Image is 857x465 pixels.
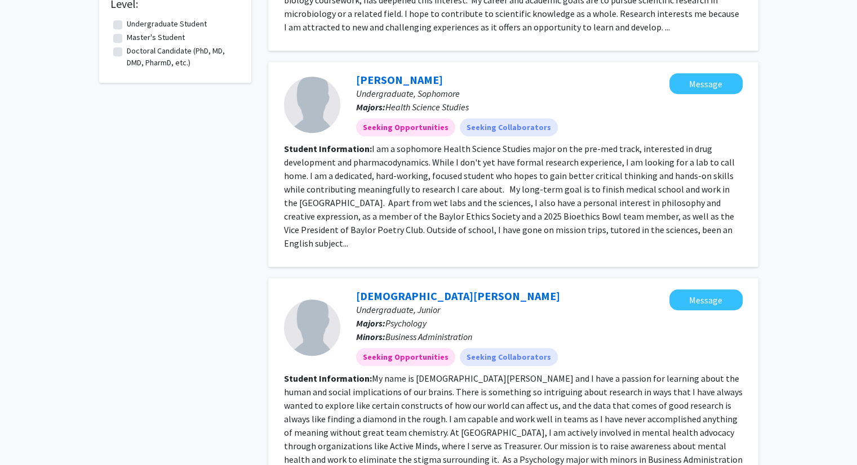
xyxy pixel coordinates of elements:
span: Psychology [385,318,427,329]
b: Minors: [356,331,385,342]
button: Message Daniel Kim [669,73,743,94]
span: Undergraduate, Sophomore [356,88,460,99]
label: Master's Student [127,32,185,43]
fg-read-more: I am a sophomore Health Science Studies major on the pre-med track, interested in drug developmen... [284,143,735,249]
a: [PERSON_NAME] [356,73,443,87]
span: Business Administration [385,331,472,342]
mat-chip: Seeking Collaborators [460,348,558,366]
mat-chip: Seeking Opportunities [356,118,455,136]
b: Student Information: [284,143,372,154]
iframe: Chat [8,414,48,457]
b: Majors: [356,318,385,329]
mat-chip: Seeking Collaborators [460,118,558,136]
b: Student Information: [284,373,372,384]
button: Message Christian Jule [669,289,743,310]
mat-chip: Seeking Opportunities [356,348,455,366]
label: Undergraduate Student [127,18,207,30]
label: Doctoral Candidate (PhD, MD, DMD, PharmD, etc.) [127,45,237,69]
b: Majors: [356,101,385,113]
span: Health Science Studies [385,101,469,113]
span: Undergraduate, Junior [356,304,440,315]
a: [DEMOGRAPHIC_DATA][PERSON_NAME] [356,289,560,303]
